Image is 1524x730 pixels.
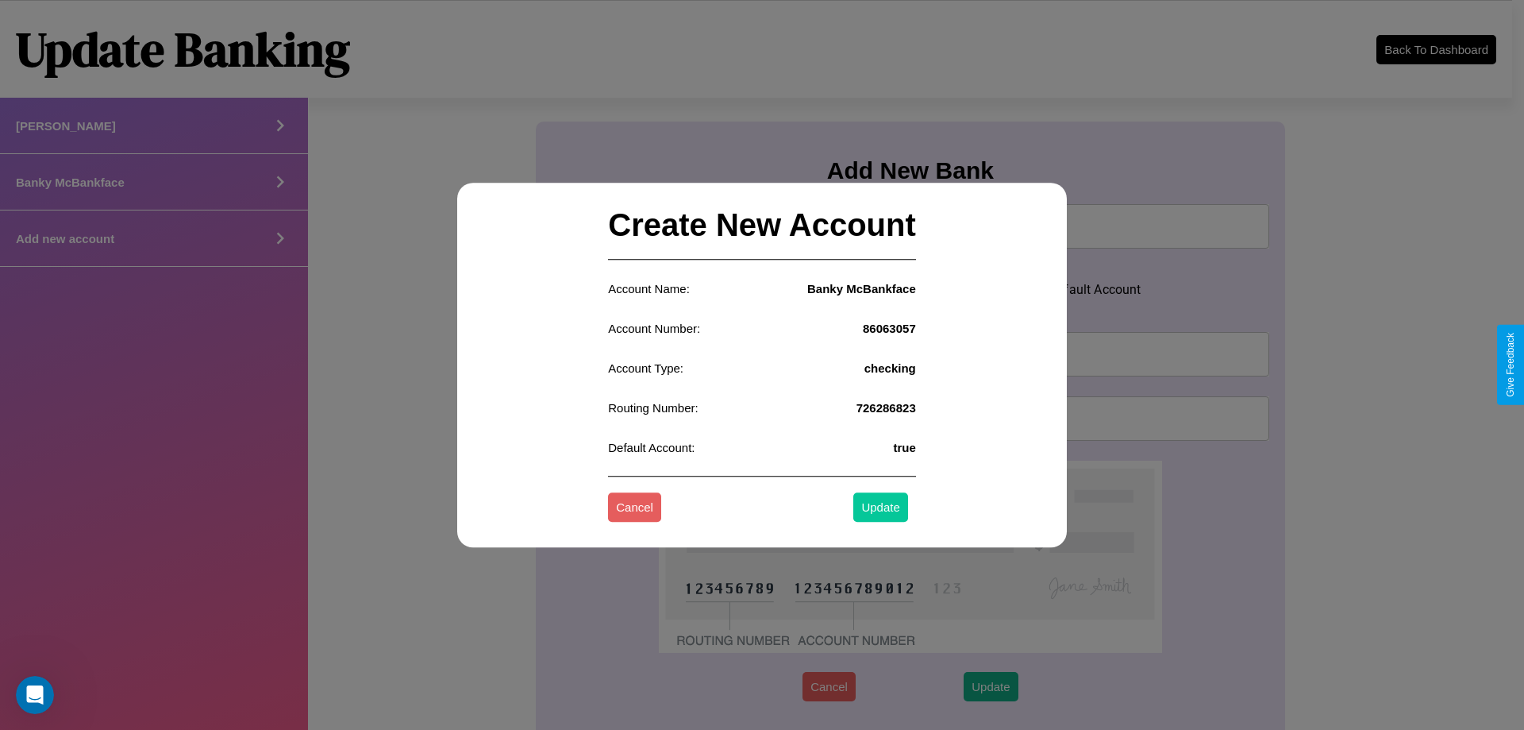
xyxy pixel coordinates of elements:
iframe: Intercom live chat [16,676,54,714]
div: Give Feedback [1505,333,1516,397]
button: Update [853,493,907,523]
h2: Create New Account [608,191,916,260]
p: Account Number: [608,318,700,339]
h4: 726286823 [856,401,916,415]
p: Account Type: [608,357,683,379]
button: Cancel [608,493,661,523]
h4: true [893,441,915,454]
p: Routing Number: [608,397,698,419]
h4: Banky McBankface [807,282,916,295]
p: Account Name: [608,278,690,299]
h4: 86063057 [863,322,916,335]
h4: checking [864,361,916,375]
p: Default Account: [608,437,695,458]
